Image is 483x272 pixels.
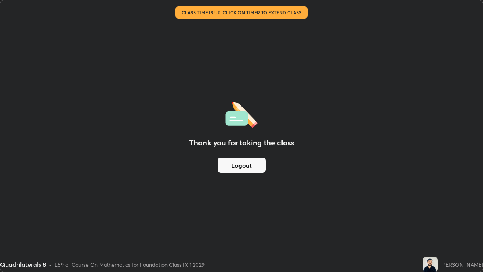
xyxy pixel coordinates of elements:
[55,261,205,269] div: L59 of Course On Mathematics for Foundation Class IX 1 2029
[218,158,266,173] button: Logout
[441,261,483,269] div: [PERSON_NAME]
[225,99,258,128] img: offlineFeedback.1438e8b3.svg
[189,137,294,148] h2: Thank you for taking the class
[423,257,438,272] img: 07663084a21d414a8ada915af312ae47.jpg
[49,261,52,269] div: •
